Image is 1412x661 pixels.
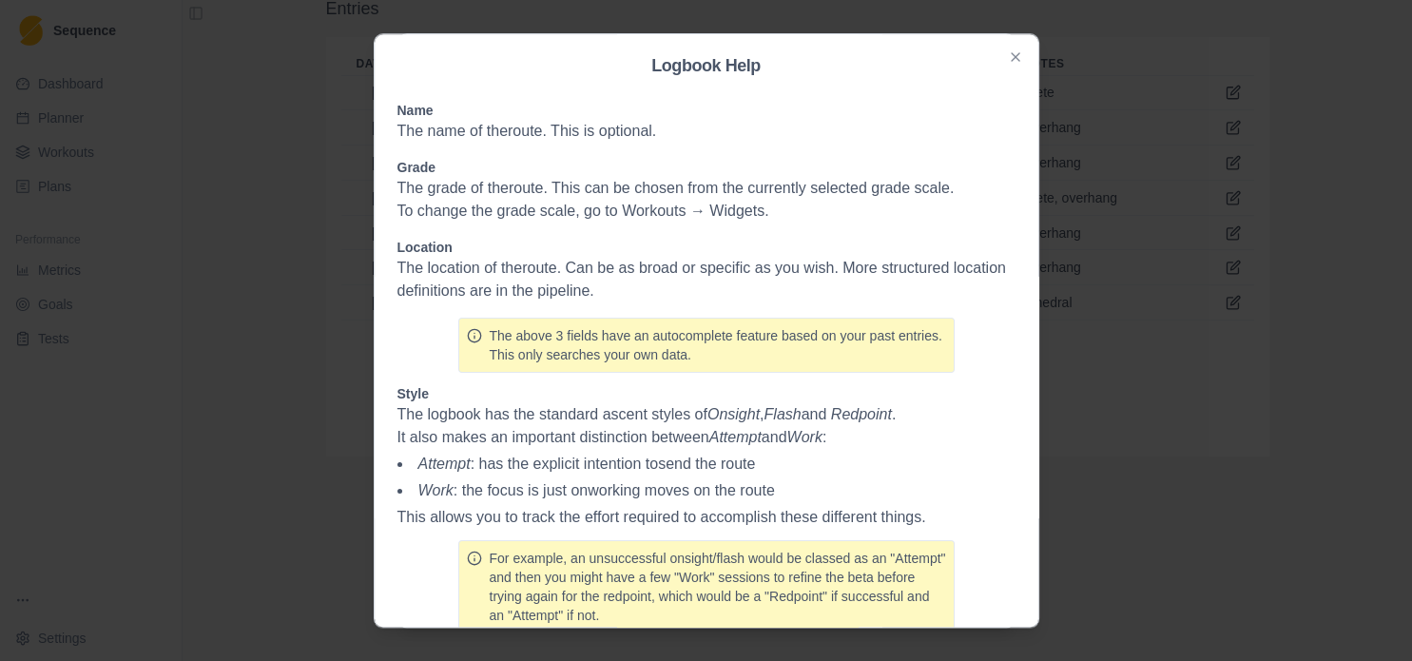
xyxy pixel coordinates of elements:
p: The logbook has the standard ascent styles of , and . It also makes an important distinction betw... [397,403,1015,449]
li: : the focus is just on working moves on the route [397,479,1015,502]
em: Onsight [707,406,760,422]
em: Flash [764,406,802,422]
em: Work [418,482,454,498]
em: Work [787,429,822,445]
p: The name of the route . This is optional. [397,120,1015,143]
p: This allows you to track the effort required to accomplish these different things. [397,506,1015,529]
em: Attempt [418,456,471,472]
p: Name [397,101,1015,120]
p: For example, an unsuccessful onsight/flash would be classed as an "Attempt" and then you might ha... [490,549,946,625]
p: Location [397,238,1015,257]
p: The location of the route . Can be as broad or specific as you wish. More structured location def... [397,257,1015,302]
em: Redpoint [831,406,892,422]
p: The grade of the route . This can be chosen from the currently selected grade scale. To change th... [397,177,1015,223]
h2: Logbook Help [397,57,1015,74]
li: : has the explicit intention to send the route [397,453,1015,476]
p: Grade [397,158,1015,177]
p: The above 3 fields have an autocomplete feature based on your past entries. This only searches yo... [490,326,946,364]
p: Style [397,384,1015,403]
em: Attempt [709,429,762,445]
